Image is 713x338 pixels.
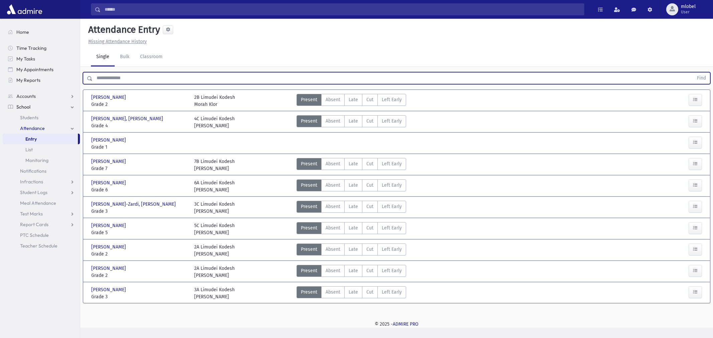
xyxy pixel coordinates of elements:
[20,179,43,185] span: Infractions
[3,208,80,219] a: Test Marks
[366,246,373,253] span: Cut
[25,147,33,153] span: List
[3,43,80,53] a: Time Tracking
[91,179,127,186] span: [PERSON_NAME]
[16,66,53,72] span: My Appointments
[326,246,340,253] span: Absent
[296,158,406,172] div: AttTypes
[20,125,45,131] span: Attendance
[91,243,127,250] span: [PERSON_NAME]
[20,200,56,206] span: Meal Attendance
[382,118,402,125] span: Left Early
[91,250,188,258] span: Grade 2
[115,48,135,66] a: Bulk
[3,27,80,37] a: Home
[86,39,147,44] a: Missing Attendance History
[86,24,160,35] h5: Attendance Entry
[382,289,402,296] span: Left Early
[91,286,127,293] span: [PERSON_NAME]
[91,137,127,144] span: [PERSON_NAME]
[349,224,358,231] span: Late
[91,115,164,122] span: [PERSON_NAME], [PERSON_NAME]
[366,289,373,296] span: Cut
[349,203,358,210] span: Late
[366,118,373,125] span: Cut
[5,3,44,16] img: AdmirePro
[3,91,80,102] a: Accounts
[3,134,78,144] a: Entry
[20,115,38,121] span: Students
[101,3,584,15] input: Search
[91,321,702,328] div: © 2025 -
[326,203,340,210] span: Absent
[301,267,317,274] span: Present
[301,224,317,231] span: Present
[194,179,235,193] div: 6A Limudei Kodesh [PERSON_NAME]
[194,222,235,236] div: 5C Limudei Kodesh [PERSON_NAME]
[20,168,46,174] span: Notifications
[3,240,80,251] a: Teacher Schedule
[91,158,127,165] span: [PERSON_NAME]
[135,48,168,66] a: Classroom
[20,221,48,227] span: Report Cards
[3,53,80,64] a: My Tasks
[20,232,49,238] span: PTC Schedule
[349,118,358,125] span: Late
[91,272,188,279] span: Grade 2
[326,182,340,189] span: Absent
[91,48,115,66] a: Single
[349,182,358,189] span: Late
[194,158,235,172] div: 7B Limudei Kodesh [PERSON_NAME]
[91,222,127,229] span: [PERSON_NAME]
[3,155,80,166] a: Monitoring
[88,39,147,44] u: Missing Attendance History
[681,4,696,9] span: mlobel
[382,224,402,231] span: Left Early
[296,201,406,215] div: AttTypes
[393,321,419,327] a: ADMIRE PRO
[326,118,340,125] span: Absent
[366,160,373,167] span: Cut
[301,203,317,210] span: Present
[296,286,406,300] div: AttTypes
[296,222,406,236] div: AttTypes
[301,160,317,167] span: Present
[349,289,358,296] span: Late
[91,165,188,172] span: Grade 7
[20,211,43,217] span: Test Marks
[693,72,710,84] button: Find
[3,230,80,240] a: PTC Schedule
[194,286,235,300] div: 3A Limudei Kodesh [PERSON_NAME]
[366,96,373,103] span: Cut
[296,243,406,258] div: AttTypes
[382,160,402,167] span: Left Early
[91,265,127,272] span: [PERSON_NAME]
[326,289,340,296] span: Absent
[91,201,177,208] span: [PERSON_NAME]-Zardi, [PERSON_NAME]
[194,94,235,108] div: 2B Limudei Kodesh Morah Klor
[3,144,80,155] a: List
[296,265,406,279] div: AttTypes
[382,203,402,210] span: Left Early
[3,112,80,123] a: Students
[3,102,80,112] a: School
[366,267,373,274] span: Cut
[326,224,340,231] span: Absent
[194,201,235,215] div: 3C Limudei Kodesh [PERSON_NAME]
[301,289,317,296] span: Present
[366,203,373,210] span: Cut
[3,187,80,198] a: Student Logs
[681,9,696,15] span: User
[194,243,235,258] div: 2A Limudei Kodesh [PERSON_NAME]
[326,160,340,167] span: Absent
[301,118,317,125] span: Present
[194,115,235,129] div: 4C Limudei Kodesh [PERSON_NAME]
[382,182,402,189] span: Left Early
[91,208,188,215] span: Grade 3
[16,45,46,51] span: Time Tracking
[16,104,30,110] span: School
[91,94,127,101] span: [PERSON_NAME]
[349,267,358,274] span: Late
[382,246,402,253] span: Left Early
[301,182,317,189] span: Present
